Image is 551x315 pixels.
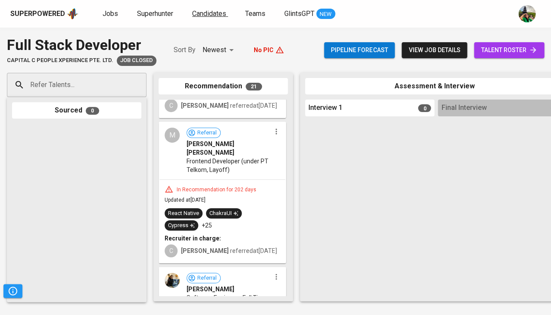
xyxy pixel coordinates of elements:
[159,78,288,95] div: Recommendation
[7,34,156,56] div: Full Stack Developer
[165,99,177,112] div: C
[202,45,226,55] p: Newest
[137,9,175,19] a: Superhunter
[10,7,78,20] a: Superpoweredapp logo
[202,221,212,230] p: +25
[103,9,120,19] a: Jobs
[187,140,271,157] span: [PERSON_NAME] [PERSON_NAME]
[481,45,537,56] span: talent roster
[331,45,388,56] span: Pipeline forecast
[165,235,221,242] b: Recruiter in charge:
[117,56,156,65] span: Job Closed
[192,9,228,19] a: Candidates
[181,102,229,109] b: [PERSON_NAME]
[142,84,143,86] button: Open
[441,103,486,113] span: Final Interview
[181,247,277,254] span: referred at [DATE]
[284,9,314,18] span: GlintsGPT
[165,128,180,143] div: M
[202,42,237,58] div: Newest
[245,9,267,19] a: Teams
[103,9,118,18] span: Jobs
[67,7,78,20] img: app logo
[187,285,234,293] span: [PERSON_NAME]
[254,46,274,54] p: No PIC
[324,42,395,58] button: Pipeline forecast
[192,9,226,18] span: Candidates
[181,247,229,254] b: [PERSON_NAME]
[12,102,141,119] div: Sourced
[168,209,199,218] div: React Native
[181,102,277,109] span: referred at [DATE]
[10,9,65,19] div: Superpowered
[316,10,335,19] span: NEW
[474,42,544,58] a: talent roster
[518,5,535,22] img: eva@glints.com
[7,56,113,65] span: Capital C People Xperience Pte. Ltd.
[246,83,262,90] span: 21
[284,9,335,19] a: GlintsGPT NEW
[117,56,156,66] div: Job closure caused by changes in client hiring plans
[418,104,431,112] span: 0
[187,157,271,174] span: Frontend Developer (under PT Telkom, Layoff)
[209,209,238,218] div: ChakraUI
[194,274,220,282] span: Referral
[165,197,205,203] span: Updated at [DATE]
[187,293,267,302] span: Software Engineer - Full Time
[3,284,22,298] button: Pipeline Triggers
[86,107,99,115] span: 0
[402,42,467,58] button: view job details
[168,221,195,230] div: Cypress
[245,9,265,18] span: Teams
[174,45,196,55] p: Sort By
[165,244,177,257] div: C
[165,273,180,288] img: c5c1630ddf93284c416abcb84b36b276.jpg
[408,45,460,56] span: view job details
[308,103,342,113] span: Interview 1
[194,129,220,137] span: Referral
[173,186,260,193] div: In Recommendation for 202 days
[137,9,173,18] span: Superhunter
